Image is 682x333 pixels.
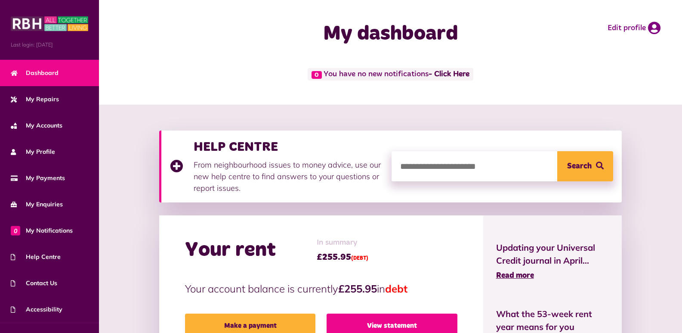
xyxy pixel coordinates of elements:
a: Edit profile [608,22,660,34]
span: My Profile [11,147,55,156]
a: - Click Here [429,71,469,78]
a: Updating your Universal Credit journal in April... Read more [496,241,609,282]
span: In summary [317,237,368,249]
span: Contact Us [11,279,57,288]
img: MyRBH [11,15,88,32]
h1: My dashboard [253,22,528,47]
span: 0 [312,71,322,79]
span: My Accounts [11,121,62,130]
h2: Your rent [185,238,276,263]
span: My Notifications [11,226,73,235]
span: Search [567,151,592,181]
span: My Payments [11,174,65,183]
span: You have no new notifications [308,68,473,81]
span: My Enquiries [11,200,63,209]
span: Last login: [DATE] [11,41,88,49]
span: 0 [11,226,20,235]
span: Accessibility [11,305,62,314]
span: (DEBT) [351,256,368,261]
p: From neighbourhood issues to money advice, use our new help centre to find answers to your questi... [194,159,383,194]
strong: £255.95 [338,282,377,295]
p: Your account balance is currently in [185,281,457,296]
span: debt [385,282,407,295]
span: Updating your Universal Credit journal in April... [496,241,609,267]
button: Search [557,151,613,181]
span: Dashboard [11,68,59,78]
span: Read more [496,272,534,280]
span: My Repairs [11,95,59,104]
span: Help Centre [11,252,61,261]
h3: HELP CENTRE [194,139,383,155]
span: £255.95 [317,251,368,264]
